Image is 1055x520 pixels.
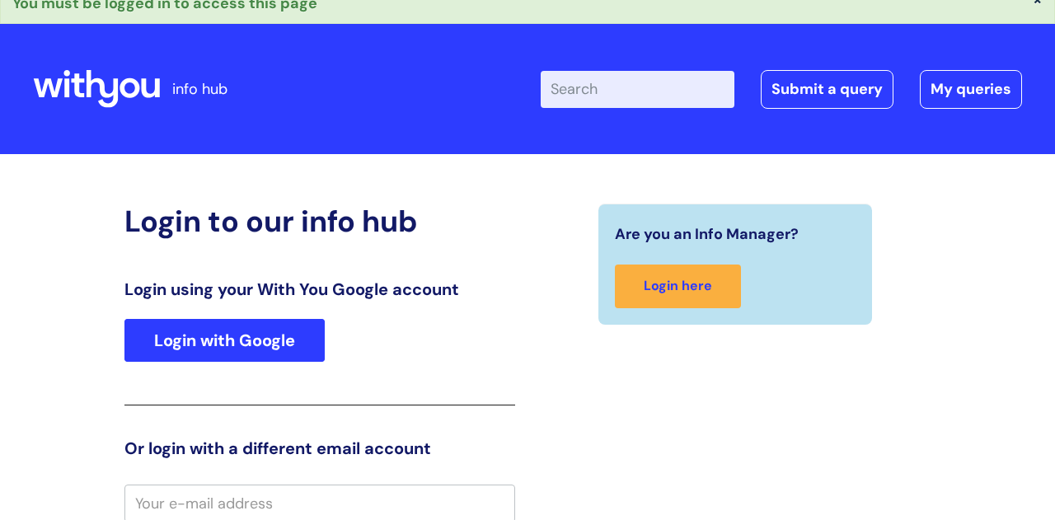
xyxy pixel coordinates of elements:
a: My queries [920,70,1022,108]
input: Search [541,71,734,107]
a: Login here [615,265,741,308]
h2: Login to our info hub [124,204,515,239]
h3: Or login with a different email account [124,438,515,458]
span: Are you an Info Manager? [615,221,799,247]
a: Login with Google [124,319,325,362]
h3: Login using your With You Google account [124,279,515,299]
a: Submit a query [761,70,893,108]
p: info hub [172,76,227,102]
